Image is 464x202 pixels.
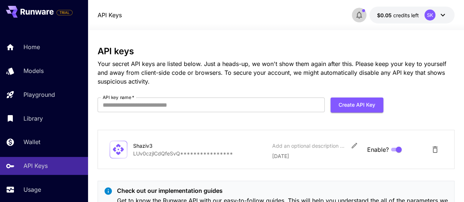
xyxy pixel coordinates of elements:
[98,11,122,19] a: API Keys
[272,142,346,150] div: Add an optional description or comment
[98,11,122,19] nav: breadcrumb
[117,186,449,195] p: Check out our implementation guides
[428,142,442,157] button: Delete API Key
[424,10,435,21] div: SK
[56,8,73,17] span: Add your payment card to enable full platform functionality.
[98,46,455,56] h3: API keys
[272,152,361,160] p: [DATE]
[377,12,393,18] span: $0.05
[23,43,40,51] p: Home
[133,142,207,150] div: Shaziv3
[103,94,134,100] label: API key name
[98,59,455,86] p: Your secret API keys are listed below. Just a heads-up, we won't show them again after this. Plea...
[23,161,48,170] p: API Keys
[393,12,419,18] span: credits left
[369,7,454,23] button: $0.05SK
[23,137,40,146] p: Wallet
[23,114,43,123] p: Library
[348,139,361,152] button: Edit
[367,145,388,154] span: Enable?
[23,90,55,99] p: Playground
[377,11,419,19] div: $0.05
[57,10,72,15] span: TRIAL
[23,66,44,75] p: Models
[330,98,383,113] button: Create API Key
[23,185,41,194] p: Usage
